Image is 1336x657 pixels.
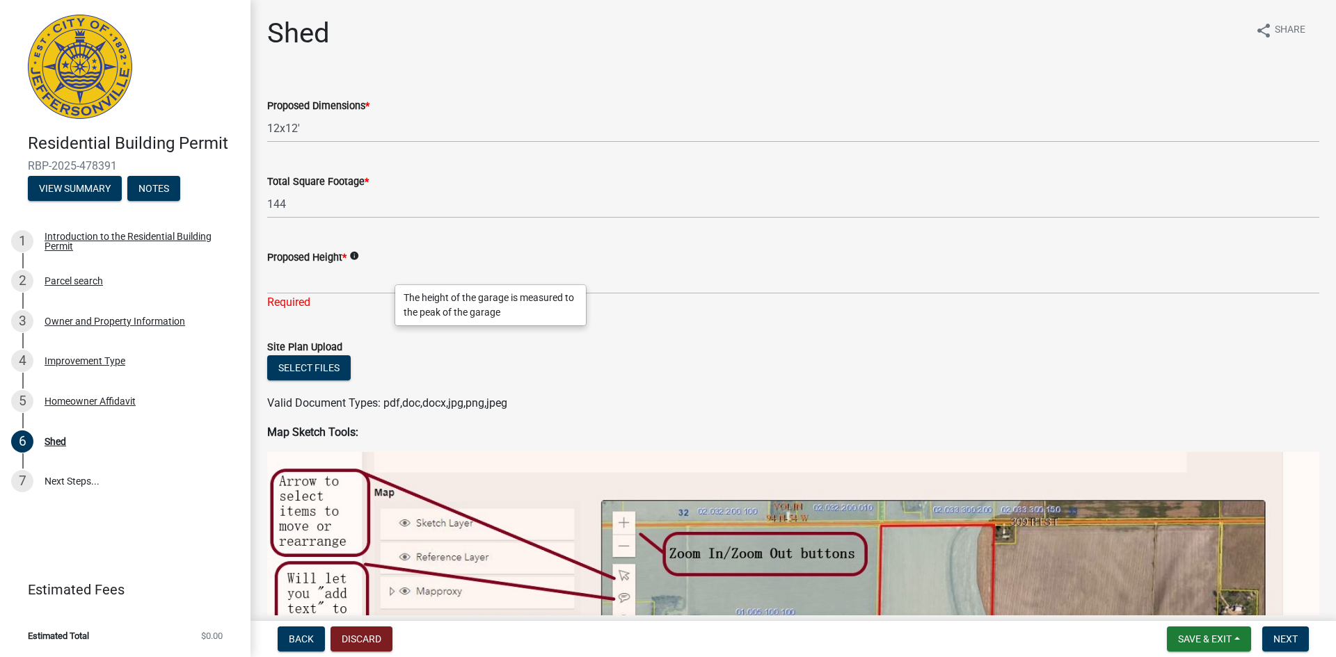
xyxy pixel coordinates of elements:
[28,631,89,640] span: Estimated Total
[45,396,136,406] div: Homeowner Affidavit
[11,230,33,252] div: 1
[45,316,185,326] div: Owner and Property Information
[1262,626,1309,651] button: Next
[267,177,369,187] label: Total Square Footage
[11,470,33,492] div: 7
[45,356,125,366] div: Improvement Type
[45,437,66,446] div: Shed
[201,631,223,640] span: $0.00
[11,576,228,603] a: Estimated Fees
[267,396,507,409] span: Valid Document Types: pdf,doc,docx,jpg,png,jpeg
[349,251,359,261] i: info
[1167,626,1251,651] button: Save & Exit
[127,176,180,201] button: Notes
[267,102,369,111] label: Proposed Dimensions
[1178,633,1232,644] span: Save & Exit
[1275,22,1305,39] span: Share
[28,159,223,172] span: RBP-2025-478391
[1255,22,1272,39] i: share
[11,310,33,332] div: 3
[28,15,132,119] img: City of Jeffersonville, Indiana
[267,425,358,439] strong: Map Sketch Tools:
[395,285,586,325] div: The height of the garage is measured to the peak of the garage
[289,633,314,644] span: Back
[278,626,325,651] button: Back
[28,176,122,201] button: View Summary
[267,355,351,380] button: Select files
[45,232,228,251] div: Introduction to the Residential Building Permit
[28,133,239,154] h4: Residential Building Permit
[127,184,180,195] wm-modal-confirm: Notes
[267,343,342,352] label: Site Plan Upload
[331,626,392,651] button: Discard
[28,184,122,195] wm-modal-confirm: Summary
[1244,17,1317,44] button: shareShare
[45,276,103,286] div: Parcel search
[267,294,1319,311] div: Required
[1273,633,1298,644] span: Next
[11,270,33,292] div: 2
[267,253,347,263] label: Proposed Height
[11,350,33,372] div: 4
[11,430,33,453] div: 6
[11,390,33,412] div: 5
[267,17,330,50] h1: Shed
